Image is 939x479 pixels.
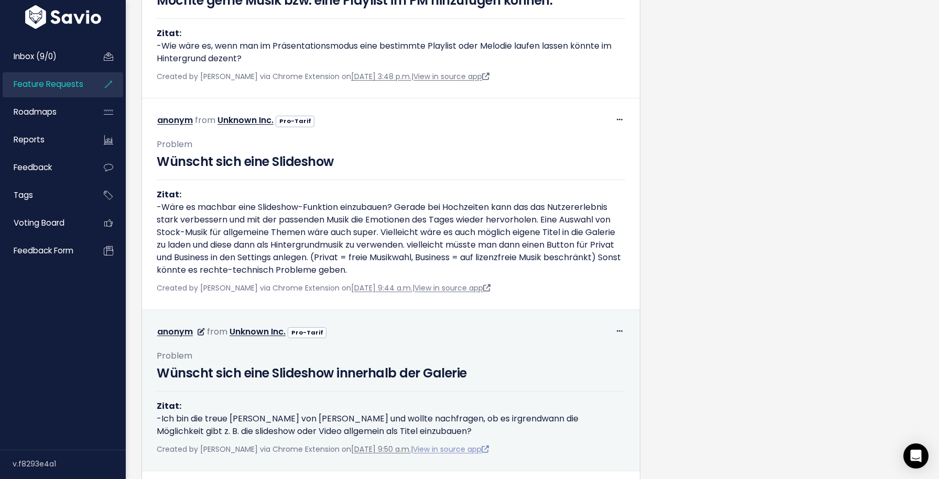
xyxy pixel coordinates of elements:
span: Reports [14,134,45,145]
strong: Pro-Tarif [291,328,323,337]
span: Created by [PERSON_NAME] via Chrome Extension on | [157,71,489,82]
span: Voting Board [14,217,64,228]
strong: Pro-Tarif [279,117,311,125]
a: View in source app [413,71,489,82]
span: Tags [14,190,33,200]
a: [DATE] 9:44 a.m. [351,283,412,293]
span: Created by [PERSON_NAME] via Chrome Extension on | [157,444,489,454]
a: View in source app [414,283,490,293]
a: Roadmaps [3,100,87,124]
strong: Zitat: [157,188,181,200]
a: Feedback form [3,239,87,263]
a: Voting Board [3,211,87,235]
p: -Wie wäre es, wenn man im Präsentationsmodus eine bestimmte Playlist oder Melodie laufen lassen k... [157,27,625,65]
a: View in source app [413,444,489,454]
a: Unknown Inc. [230,326,286,338]
a: Inbox (9/0) [3,44,87,69]
a: anonym [157,114,193,126]
h3: Wünscht sich eine Slideshow innerhalb der Galerie [157,364,625,383]
p: -Wäre es machbar eine Slideshow-Funktion einzubauen? Gerade bei Hochzeiten kann das das Nutzererl... [157,188,625,276]
a: [DATE] 3:48 p.m. [351,71,411,82]
span: Feature Requests [14,79,83,90]
a: Unknown Inc. [217,114,274,126]
a: Feature Requests [3,72,87,96]
a: Reports [3,128,87,152]
span: from [195,114,215,126]
strong: Zitat: [157,400,181,412]
span: Feedback form [14,245,73,256]
span: Feedback [14,162,52,173]
img: logo-white.9d6f32f41409.svg [23,5,104,29]
span: Created by [PERSON_NAME] via Chrome Extension on | [157,283,490,293]
span: Inbox (9/0) [14,51,57,62]
h3: Wünscht sich eine Slideshow [157,152,625,171]
span: Problem [157,138,192,150]
div: Open Intercom Messenger [903,443,929,469]
strong: Zitat: [157,27,181,39]
div: v.f8293e4a1 [13,450,126,477]
span: Roadmaps [14,106,57,117]
a: anonym [157,326,193,338]
a: Feedback [3,155,87,180]
p: -Ich bin die treue [PERSON_NAME] von [PERSON_NAME] und wollte nachfragen, ob es irgrendwann die M... [157,400,625,438]
span: from [207,326,227,338]
a: [DATE] 9:50 a.m. [351,444,411,454]
a: Tags [3,183,87,207]
span: Problem [157,350,192,362]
